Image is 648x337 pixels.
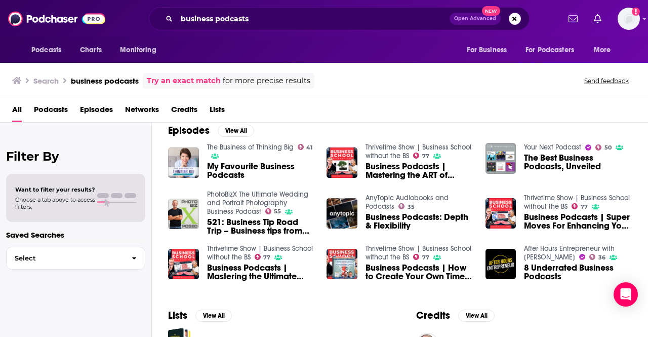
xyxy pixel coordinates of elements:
button: Send feedback [581,77,632,85]
a: 77 [413,153,429,159]
a: 41 [298,144,313,150]
a: PhotoBizX The Ultimate Wedding and Portrait Photography Business Podcast [207,190,308,216]
a: Business Podcasts | How to Create Your Own Time-Freedom & Financial-Freedom Creating Business Tod... [366,264,473,281]
a: Thrivetime Show | Business School without the BS [366,143,471,160]
span: Choose a tab above to access filters. [15,196,95,210]
span: 36 [598,255,605,260]
a: Try an exact match [147,75,221,87]
h2: Filter By [6,149,145,164]
img: Podchaser - Follow, Share and Rate Podcasts [8,9,105,28]
span: Business Podcasts | How to Create Your Own Time-Freedom & Financial-Freedom Creating Business [DA... [366,264,473,281]
span: The Best Business Podcasts, Unveiled [524,154,632,171]
a: 35 [398,203,415,209]
img: Business Podcasts | Mastering the Ultimate Systematic Sales Checklist [168,249,199,280]
a: CreditsView All [416,309,495,322]
a: Your Next Podcast [524,143,581,152]
span: Logged in as amooers [618,8,640,30]
a: ListsView All [168,309,232,322]
button: View All [458,310,495,322]
a: Charts [73,41,108,60]
a: Thrivetime Show | Business School without the BS [524,194,630,211]
a: EpisodesView All [168,124,254,137]
span: New [482,6,500,16]
img: 521: Business Tip Road Trip – Business tips from the best photography business podcasts [168,199,199,230]
span: Select [7,255,124,261]
input: Search podcasts, credits, & more... [177,11,450,27]
a: Thrivetime Show | Business School without the BS [366,244,471,261]
div: Search podcasts, credits, & more... [149,7,530,30]
a: Show notifications dropdown [564,10,582,27]
img: Business Podcasts | How to Create Your Own Time-Freedom & Financial-Freedom Creating Business Tod... [327,249,357,280]
img: 8 Underrated Business Podcasts [485,249,516,280]
span: Lists [210,101,225,122]
button: Select [6,247,145,270]
svg: Add a profile image [632,8,640,16]
a: Credits [171,101,197,122]
a: After Hours Entrepreneur with Mark Savant [524,244,615,261]
a: Episodes [80,101,113,122]
button: View All [218,125,254,137]
a: 55 [265,208,281,214]
span: Open Advanced [454,16,496,21]
a: The Business of Thinking Big [207,143,294,152]
a: Podcasts [34,101,68,122]
span: For Podcasters [525,43,574,57]
button: open menu [587,41,624,60]
button: Show profile menu [618,8,640,30]
a: Business Podcasts | Super Moves For Enhancing Your Branding [524,213,632,230]
a: 77 [572,203,588,209]
div: Open Intercom Messenger [614,282,638,307]
a: Networks [125,101,159,122]
span: More [594,43,611,57]
button: open menu [460,41,519,60]
a: Business Podcasts | Mastering the Ultimate Systematic Sales Checklist [207,264,315,281]
img: Business Podcasts | Mastering the ART of Continual Improvement In Business [327,147,357,178]
button: View All [195,310,232,322]
h2: Credits [416,309,450,322]
a: 77 [255,254,271,260]
a: Business Podcasts: Depth & Flexibility [366,213,473,230]
span: 50 [604,145,612,150]
a: All [12,101,22,122]
a: Business Podcasts | Mastering the ART of Continual Improvement In Business [366,162,473,179]
a: My Favourite Business Podcasts [207,162,315,179]
img: Business Podcasts: Depth & Flexibility [327,198,357,229]
h3: business podcasts [71,76,139,86]
a: AnyTopic Audiobooks and Podcasts [366,194,449,211]
a: 77 [413,254,429,260]
span: 41 [306,145,312,150]
span: Podcasts [31,43,61,57]
h2: Episodes [168,124,210,137]
a: 50 [595,144,612,151]
span: 77 [581,205,588,209]
span: 77 [422,255,429,260]
a: 36 [589,254,605,260]
span: for more precise results [223,75,310,87]
a: Thrivetime Show | Business School without the BS [207,244,313,261]
span: Monitoring [120,43,156,57]
h2: Lists [168,309,187,322]
span: Want to filter your results? [15,186,95,193]
button: open menu [519,41,589,60]
span: 8 Underrated Business Podcasts [524,264,632,281]
span: 77 [263,255,270,260]
p: Saved Searches [6,230,145,240]
img: My Favourite Business Podcasts [168,147,199,178]
a: 521: Business Tip Road Trip – Business tips from the best photography business podcasts [207,218,315,235]
span: For Business [467,43,507,57]
a: Show notifications dropdown [590,10,605,27]
button: open menu [113,41,169,60]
